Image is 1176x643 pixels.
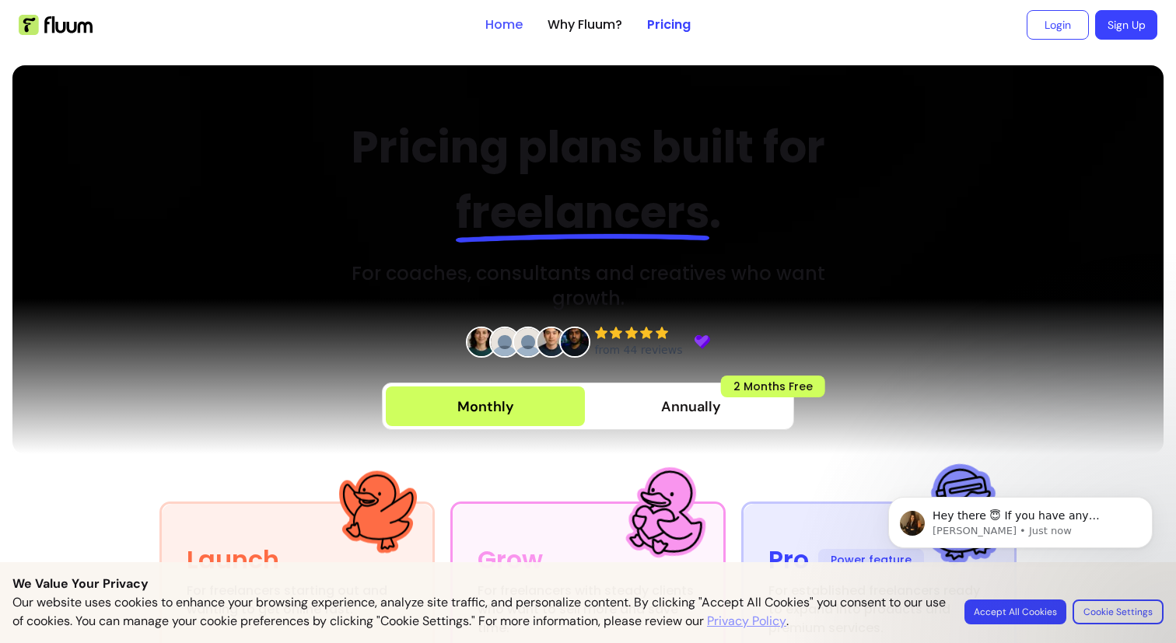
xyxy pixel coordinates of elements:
[478,541,543,578] div: Grow
[319,261,857,311] h3: For coaches, consultants and creatives who want growth.
[721,376,825,397] span: 2 Months Free
[456,182,709,243] span: freelancers
[457,396,514,418] div: Monthly
[818,549,924,571] span: Power feature
[187,541,279,578] div: Launch
[548,16,622,34] a: Why Fluum?
[768,541,809,578] div: Pro
[12,575,1164,593] p: We Value Your Privacy
[661,396,721,418] span: Annually
[319,115,857,246] h2: Pricing plans built for .
[485,16,523,34] a: Home
[1095,10,1157,40] a: Sign Up
[647,16,691,34] a: Pricing
[865,464,1176,635] iframe: Intercom notifications message
[1027,10,1089,40] a: Login
[707,612,786,631] a: Privacy Policy
[19,15,93,35] img: Fluum Logo
[12,593,946,631] p: Our website uses cookies to enhance your browsing experience, analyze site traffic, and personali...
